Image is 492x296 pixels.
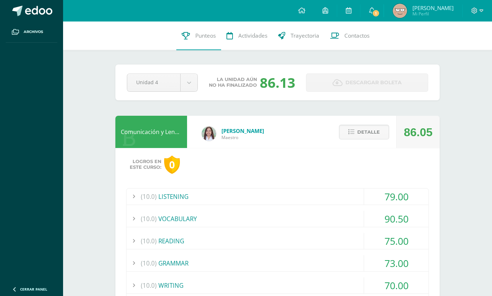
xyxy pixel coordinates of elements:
[176,22,221,50] a: Punteos
[141,233,157,249] span: (10.0)
[141,255,157,271] span: (10.0)
[195,32,216,39] span: Punteos
[24,29,43,35] span: Archivos
[126,233,429,249] div: READING
[339,125,389,139] button: Detalle
[126,277,429,293] div: WRITING
[126,211,429,227] div: VOCABULARY
[115,116,187,148] div: Comunicación y Lenguaje L3 Inglés 4
[164,156,180,174] div: 0
[325,22,375,50] a: Contactos
[357,125,380,139] span: Detalle
[6,22,57,43] a: Archivos
[126,188,429,205] div: LISTENING
[345,74,402,91] span: Descargar boleta
[364,255,429,271] div: 73.00
[372,9,380,17] span: 1
[127,74,197,91] a: Unidad 4
[364,277,429,293] div: 70.00
[260,73,295,92] div: 86.13
[136,74,171,91] span: Unidad 4
[221,22,273,50] a: Actividades
[404,116,433,148] div: 86.05
[393,4,407,18] img: 4f584a23ab57ed1d5ae0c4d956f68ee2.png
[141,277,157,293] span: (10.0)
[202,126,216,141] img: acecb51a315cac2de2e3deefdb732c9f.png
[273,22,325,50] a: Trayectoria
[364,233,429,249] div: 75.00
[364,211,429,227] div: 90.50
[412,4,454,11] span: [PERSON_NAME]
[364,188,429,205] div: 79.00
[130,159,161,170] span: Logros en este curso:
[126,255,429,271] div: GRAMMAR
[141,211,157,227] span: (10.0)
[209,77,257,88] span: La unidad aún no ha finalizado
[412,11,454,17] span: Mi Perfil
[344,32,369,39] span: Contactos
[221,134,264,140] span: Maestro
[221,127,264,134] span: [PERSON_NAME]
[238,32,267,39] span: Actividades
[20,287,47,292] span: Cerrar panel
[291,32,319,39] span: Trayectoria
[141,188,157,205] span: (10.0)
